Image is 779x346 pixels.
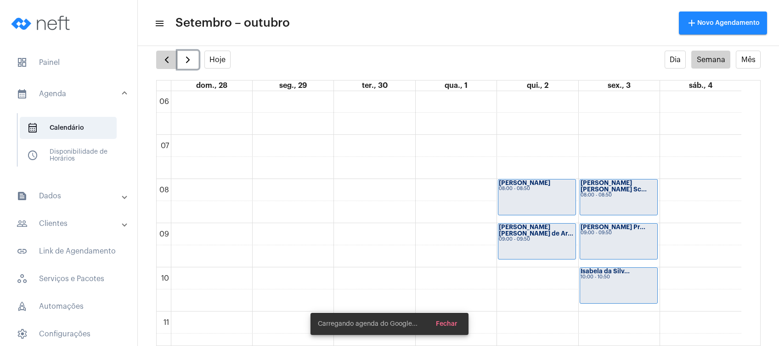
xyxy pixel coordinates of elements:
mat-expansion-panel-header: sidenav iconClientes [6,213,137,235]
mat-expansion-panel-header: sidenav iconDados [6,185,137,207]
strong: Isabela da Silv... [581,268,630,274]
div: sidenav iconAgenda [6,109,137,179]
span: Painel [9,52,128,74]
mat-icon: sidenav icon [17,190,28,202]
mat-icon: sidenav icon [17,218,28,229]
a: 29 de setembro de 2025 [277,81,309,91]
div: 07 [159,142,171,150]
div: 08:00 - 08:50 [581,193,657,198]
div: 06 [158,98,171,106]
span: Serviços e Pacotes [9,268,128,290]
div: 09:00 - 09:50 [581,231,657,236]
a: 1 de outubro de 2025 [443,81,469,91]
mat-panel-title: Agenda [17,88,123,99]
button: Fechar [429,316,465,332]
div: 09 [158,230,171,238]
strong: [PERSON_NAME] [499,180,550,186]
span: sidenav icon [17,301,28,312]
button: Dia [665,51,686,69]
div: 10 [159,274,171,283]
strong: [PERSON_NAME] Pr... [581,224,645,230]
strong: [PERSON_NAME] [PERSON_NAME] de Ar... [499,224,573,236]
span: sidenav icon [17,329,28,340]
a: 3 de outubro de 2025 [606,81,632,91]
span: Novo Agendamento [686,20,760,26]
a: 2 de outubro de 2025 [525,81,550,91]
a: 4 de outubro de 2025 [687,81,714,91]
mat-icon: sidenav icon [154,18,164,29]
img: logo-neft-novo-2.png [7,5,76,41]
div: 08:00 - 08:50 [499,186,575,191]
button: Semana Anterior [156,51,178,69]
div: 08 [158,186,171,194]
button: Mês [736,51,761,69]
span: sidenav icon [27,150,38,161]
span: Automações [9,295,128,317]
span: Configurações [9,323,128,345]
span: sidenav icon [17,57,28,68]
span: Setembro – outubro [175,16,290,30]
button: Novo Agendamento [679,12,767,35]
mat-icon: sidenav icon [17,246,28,257]
div: 10:00 - 10:50 [581,275,657,280]
a: 30 de setembro de 2025 [360,81,389,91]
mat-panel-title: Clientes [17,218,123,229]
span: sidenav icon [27,122,38,133]
a: 28 de setembro de 2025 [194,81,229,91]
span: Carregando agenda do Google... [318,319,418,329]
mat-icon: add [686,17,697,29]
span: Link de Agendamento [9,240,128,262]
span: Calendário [20,117,117,139]
mat-expansion-panel-header: sidenav iconAgenda [6,79,137,109]
div: 11 [162,318,171,327]
button: Hoje [204,51,231,69]
span: Fechar [436,321,457,327]
strong: [PERSON_NAME] [PERSON_NAME] Sc... [581,180,647,192]
mat-panel-title: Dados [17,190,123,202]
button: Semana [691,51,730,69]
button: Próximo Semana [177,51,199,69]
div: 09:00 - 09:50 [499,237,575,242]
span: sidenav icon [17,273,28,284]
mat-icon: sidenav icon [17,88,28,99]
span: Disponibilidade de Horários [20,144,117,167]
